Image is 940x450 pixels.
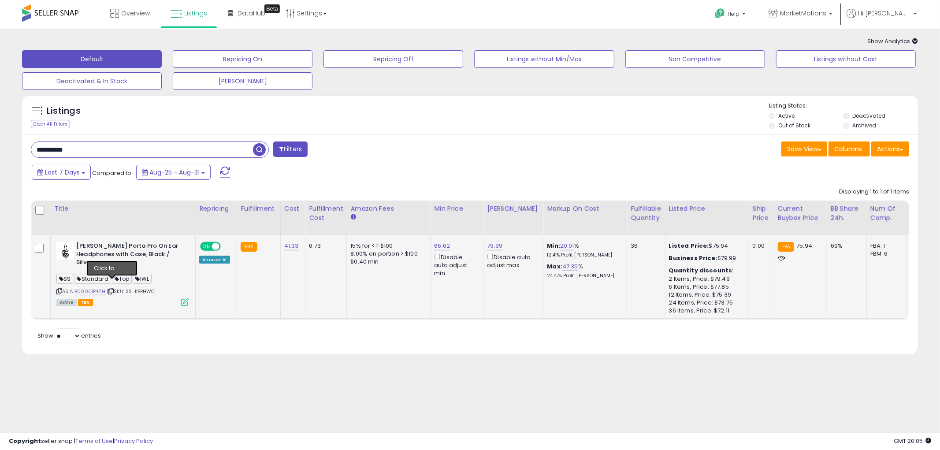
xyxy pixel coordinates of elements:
b: Max: [547,262,562,271]
a: 66.62 [434,242,450,250]
span: Hi [PERSON_NAME] [858,9,911,18]
span: Aug-25 - Aug-31 [149,168,200,177]
th: The percentage added to the cost of goods (COGS) that forms the calculator for Min & Max prices. [543,201,627,235]
a: 79.99 [487,242,502,250]
div: FBA: 1 [870,242,899,250]
span: IWL [133,274,152,284]
span: MarketMotions [780,9,826,18]
div: 36 [631,242,658,250]
span: SS [56,274,73,284]
span: Top [112,274,132,284]
div: Fulfillment [241,204,276,213]
button: Repricing Off [323,50,463,68]
div: 36 Items, Price: $72.11 [669,307,742,315]
button: Repricing On [173,50,312,68]
label: Active [778,112,795,119]
small: FBA [778,242,794,252]
label: Out of Stock [778,122,810,129]
a: 47.35 [562,262,578,271]
label: Deactivated [853,112,886,119]
span: Show: entries [37,331,101,340]
button: Filters [273,141,308,157]
div: 6.73 [309,242,340,250]
div: Markup on Cost [547,204,623,213]
button: Save View [781,141,827,156]
span: | SKU: SS-KPPHWC [107,288,155,295]
div: $0.40 min [350,258,424,266]
div: Num of Comp. [870,204,903,223]
div: Fulfillment Cost [309,204,343,223]
div: Clear All Filters [31,120,70,128]
i: Get Help [714,8,725,19]
b: Quantity discounts [669,266,732,275]
button: Deactivated & In Stock [22,72,162,90]
div: Title [54,204,192,213]
span: Standard [74,274,111,284]
span: Listings [184,9,207,18]
button: Non Competitive [625,50,765,68]
button: Listings without Cost [776,50,916,68]
div: 15% for <= $100 [350,242,424,250]
div: 8.00% on portion > $100 [350,250,424,258]
span: Last 7 Days [45,168,80,177]
div: : [669,267,742,275]
div: 12 Items, Price: $75.39 [669,291,742,299]
div: Cost [284,204,302,213]
div: Listed Price [669,204,745,213]
span: DataHub [238,9,265,18]
b: [PERSON_NAME] Porta Pro On Ear Headphones with Case, Black / Silver [76,242,183,269]
button: Columns [829,141,870,156]
span: Compared to: [92,169,133,177]
a: Hi [PERSON_NAME] [847,9,917,29]
p: Listing States: [769,102,918,110]
div: BB Share 24h. [831,204,863,223]
div: 69% [831,242,860,250]
p: 24.47% Profit [PERSON_NAME] [547,273,620,279]
div: Ship Price [753,204,770,223]
span: OFF [219,243,234,250]
small: FBA [241,242,257,252]
a: B00001P4ZH [74,288,105,295]
small: Amazon Fees. [350,213,356,221]
div: Amazon Fees [350,204,427,213]
div: 6 Items, Price: $77.85 [669,283,742,291]
button: Actions [871,141,909,156]
div: FBM: 6 [870,250,899,258]
span: Show Analytics [867,37,918,45]
h5: Listings [47,105,81,117]
div: Amazon AI [199,256,230,264]
div: 2 Items, Price: $79.49 [669,275,742,283]
span: 75.94 [796,242,812,250]
span: All listings currently available for purchase on Amazon [56,299,77,306]
button: Last 7 Days [32,165,91,180]
div: Fulfillable Quantity [631,204,661,223]
label: Archived [853,122,877,129]
b: Min: [547,242,560,250]
button: Listings without Min/Max [474,50,614,68]
div: [PERSON_NAME] [487,204,539,213]
button: Default [22,50,162,68]
a: Help [708,1,754,29]
div: Min Price [434,204,479,213]
div: % [547,263,620,279]
a: 41.33 [284,242,299,250]
span: Overview [121,9,150,18]
div: Repricing [199,204,233,213]
div: Disable auto adjust min [434,252,476,277]
div: $79.99 [669,254,742,262]
div: Tooltip anchor [264,4,280,13]
div: ASIN: [56,242,189,305]
img: 31LTEahNUZL._SL40_.jpg [56,242,74,260]
div: Current Buybox Price [778,204,823,223]
button: Aug-25 - Aug-31 [136,165,211,180]
div: 24 Items, Price: $73.75 [669,299,742,307]
span: ON [201,243,212,250]
p: 12.41% Profit [PERSON_NAME] [547,252,620,258]
span: Help [728,10,739,18]
button: [PERSON_NAME] [173,72,312,90]
span: Columns [834,145,862,153]
span: FBA [78,299,93,306]
a: 20.01 [560,242,574,250]
div: $75.94 [669,242,742,250]
div: % [547,242,620,258]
